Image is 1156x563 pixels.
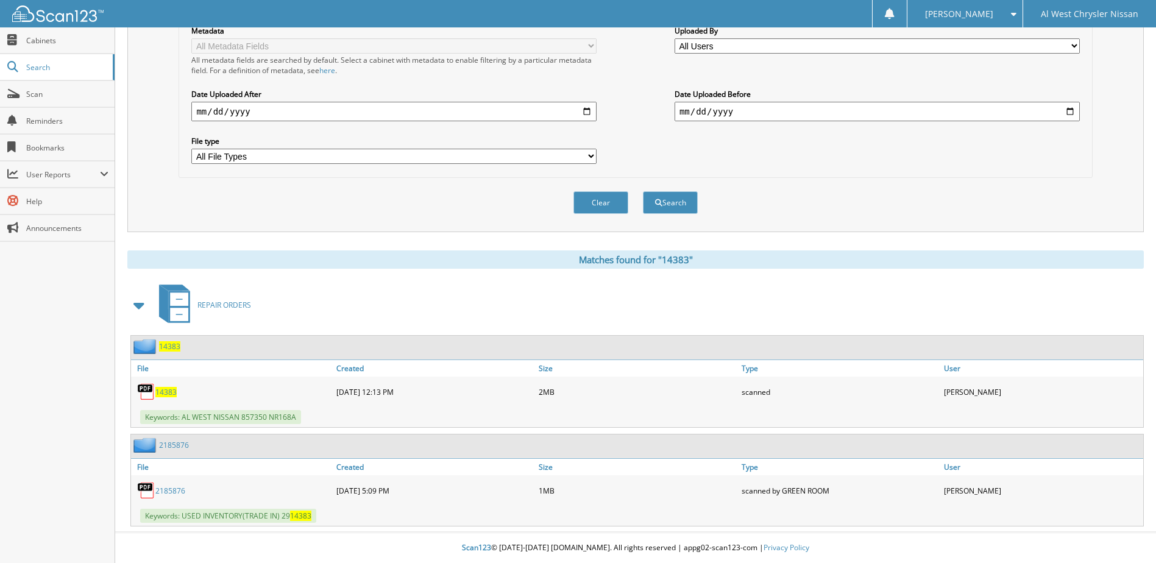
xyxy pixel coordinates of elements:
img: PDF.png [137,383,155,401]
div: Matches found for "14383" [127,250,1144,269]
a: 14383 [159,341,180,352]
span: Scan123 [462,542,491,553]
input: start [191,102,597,121]
a: Type [739,360,941,377]
a: Size [536,360,738,377]
div: [PERSON_NAME] [941,478,1143,503]
a: 14383 [155,387,177,397]
input: end [675,102,1080,121]
span: Al West Chrysler Nissan [1041,10,1138,18]
label: Date Uploaded After [191,89,597,99]
div: © [DATE]-[DATE] [DOMAIN_NAME]. All rights reserved | appg02-scan123-com | [115,533,1156,563]
label: File type [191,136,597,146]
a: Privacy Policy [764,542,809,553]
a: Size [536,459,738,475]
a: File [131,360,333,377]
a: REPAIR ORDERS [152,281,251,329]
a: File [131,459,333,475]
span: Help [26,196,108,207]
div: All metadata fields are searched by default. Select a cabinet with metadata to enable filtering b... [191,55,597,76]
img: folder2.png [133,339,159,354]
a: Created [333,360,536,377]
label: Uploaded By [675,26,1080,36]
img: folder2.png [133,437,159,453]
span: Announcements [26,223,108,233]
img: PDF.png [137,481,155,500]
button: Clear [573,191,628,214]
a: Type [739,459,941,475]
a: 2185876 [155,486,185,496]
a: User [941,360,1143,377]
span: Search [26,62,107,73]
label: Date Uploaded Before [675,89,1080,99]
a: User [941,459,1143,475]
span: Keywords: AL WEST NISSAN 857350 NR168A [140,410,301,424]
div: scanned [739,380,941,404]
img: scan123-logo-white.svg [12,5,104,22]
button: Search [643,191,698,214]
div: [PERSON_NAME] [941,380,1143,404]
div: 2MB [536,380,738,404]
span: REPAIR ORDERS [197,300,251,310]
span: Cabinets [26,35,108,46]
span: Keywords: USED INVENTORY(TRADE IN) 29 [140,509,316,523]
span: User Reports [26,169,100,180]
iframe: Chat Widget [1095,505,1156,563]
div: [DATE] 12:13 PM [333,380,536,404]
a: here [319,65,335,76]
div: scanned by GREEN ROOM [739,478,941,503]
span: Scan [26,89,108,99]
label: Metadata [191,26,597,36]
span: [PERSON_NAME] [925,10,993,18]
span: 14383 [290,511,311,521]
a: Created [333,459,536,475]
div: 1MB [536,478,738,503]
a: 2185876 [159,440,189,450]
span: Reminders [26,116,108,126]
span: Bookmarks [26,143,108,153]
div: [DATE] 5:09 PM [333,478,536,503]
